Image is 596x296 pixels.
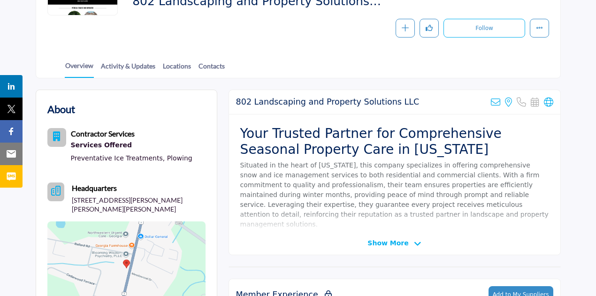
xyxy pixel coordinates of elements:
[71,139,192,152] a: Services Offered
[198,61,225,77] a: Contacts
[367,238,408,248] span: Show More
[47,182,64,201] button: Headquarter icon
[72,196,206,214] p: [STREET_ADDRESS][PERSON_NAME][PERSON_NAME][PERSON_NAME]
[65,61,94,78] a: Overview
[47,101,75,117] h2: About
[72,182,117,194] b: Headquarters
[162,61,191,77] a: Locations
[71,130,135,138] a: Contractor Services
[420,19,439,38] button: Like
[240,126,549,157] h2: Your Trusted Partner for Comprehensive Seasonal Property Care in [US_STATE]
[71,139,192,152] div: Services Offered refers to the specific products, assistance, or expertise a business provides to...
[71,154,165,162] a: Preventative Ice Treatments,
[240,160,549,229] p: Situated in the heart of [US_STATE], this company specializes in offering comprehensive snow and ...
[236,97,420,107] h2: 802 Landscaping and Property Solutions LLC
[167,154,192,162] a: Plowing
[71,129,135,138] b: Contractor Services
[47,128,66,147] button: Category Icon
[100,61,156,77] a: Activity & Updates
[443,19,525,38] button: Follow
[530,19,549,38] button: More details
